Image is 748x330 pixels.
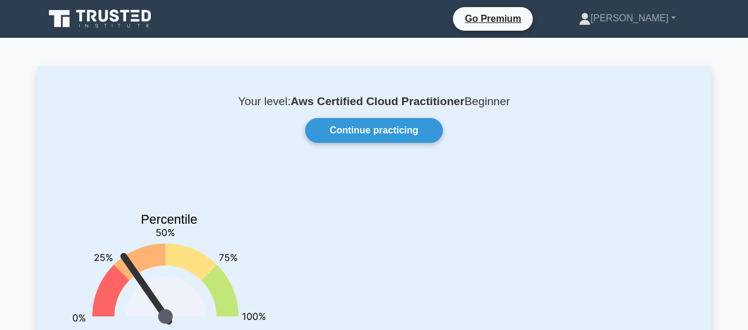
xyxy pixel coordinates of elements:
text: Percentile [141,213,197,227]
b: Aws Certified Cloud Practitioner [291,95,465,107]
a: Go Premium [458,11,528,26]
a: [PERSON_NAME] [551,6,704,30]
a: Continue practicing [305,118,442,143]
p: Your level: Beginner [66,94,683,109]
